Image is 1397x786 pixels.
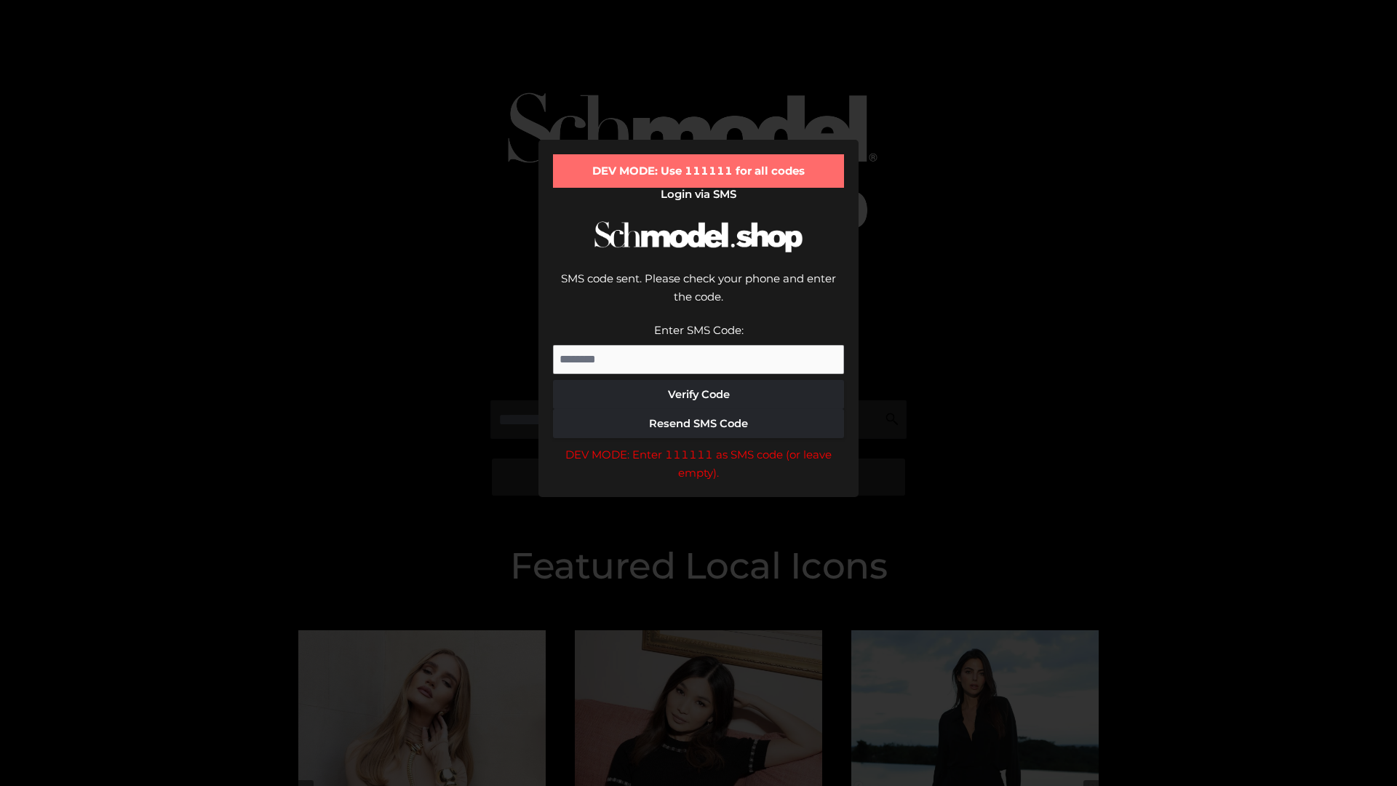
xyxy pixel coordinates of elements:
[553,154,844,188] div: DEV MODE: Use 111111 for all codes
[654,323,744,337] label: Enter SMS Code:
[553,380,844,409] button: Verify Code
[553,409,844,438] button: Resend SMS Code
[589,208,808,266] img: Schmodel Logo
[553,188,844,201] h2: Login via SMS
[553,269,844,321] div: SMS code sent. Please check your phone and enter the code.
[553,445,844,483] div: DEV MODE: Enter 111111 as SMS code (or leave empty).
